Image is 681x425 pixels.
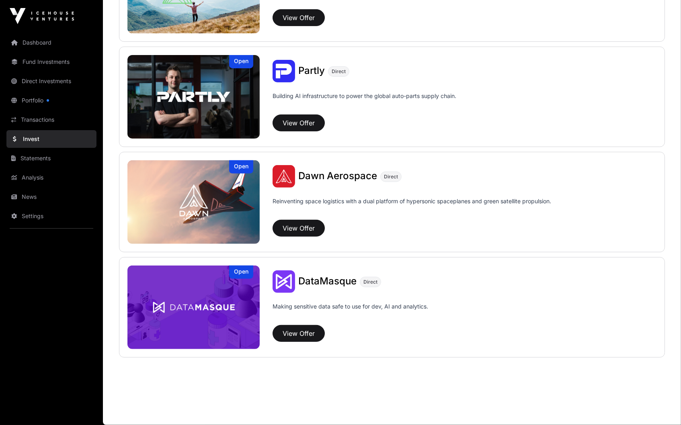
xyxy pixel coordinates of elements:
a: Statements [6,149,96,167]
span: Dawn Aerospace [298,170,377,182]
a: Dashboard [6,34,96,51]
a: Invest [6,130,96,148]
a: Analysis [6,169,96,186]
img: Partly [273,60,295,82]
span: Direct [332,68,346,75]
a: News [6,188,96,206]
img: DataMasque [127,266,260,349]
button: View Offer [273,325,325,342]
button: View Offer [273,9,325,26]
img: Dawn Aerospace [127,160,260,244]
a: Portfolio [6,92,96,109]
a: Dawn Aerospace [298,171,377,182]
a: Transactions [6,111,96,129]
a: DataMasqueOpen [127,266,260,349]
div: Open [229,55,253,68]
iframe: Chat Widget [641,386,681,425]
span: Direct [363,279,377,285]
a: Partly [298,66,325,76]
button: View Offer [273,114,325,131]
img: Dawn Aerospace [273,165,295,188]
p: Reinventing space logistics with a dual platform of hypersonic spaceplanes and green satellite pr... [273,197,551,217]
img: Icehouse Ventures Logo [10,8,74,24]
img: DataMasque [273,270,295,293]
div: Open [229,266,253,279]
span: Partly [298,65,325,76]
span: DataMasque [298,275,357,287]
a: Fund Investments [6,53,96,71]
p: Making sensitive data safe to use for dev, AI and analytics. [273,302,428,322]
span: Direct [384,174,398,180]
div: Open [229,160,253,174]
a: DataMasque [298,276,357,287]
a: Settings [6,207,96,225]
a: Dawn AerospaceOpen [127,160,260,244]
a: Direct Investments [6,72,96,90]
a: PartlyOpen [127,55,260,139]
button: View Offer [273,220,325,237]
p: Building AI infrastructure to power the global auto-parts supply chain. [273,92,456,111]
img: Partly [127,55,260,139]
